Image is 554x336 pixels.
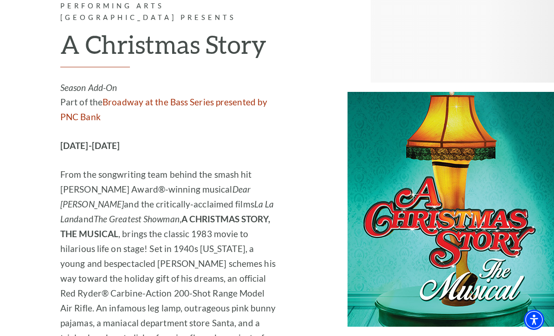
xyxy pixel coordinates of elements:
[94,213,180,224] em: The Greatest Showman
[338,83,554,336] img: Performing Arts Fort Worth Presents
[60,82,117,93] em: Season Add-On
[60,140,120,151] strong: [DATE]-[DATE]
[60,80,278,125] p: Part of the
[60,97,267,122] a: Broadway at the Bass Series presented by PNC Bank
[60,29,278,67] h2: A Christmas Story
[524,310,544,330] div: Accessibility Menu
[60,0,278,24] p: Performing Arts [GEOGRAPHIC_DATA] Presents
